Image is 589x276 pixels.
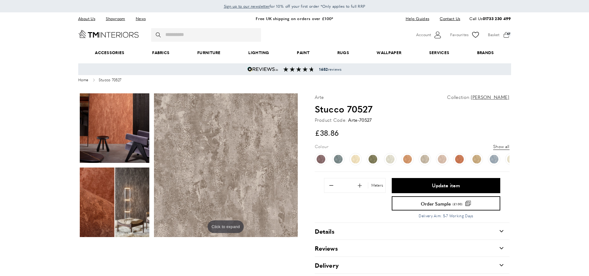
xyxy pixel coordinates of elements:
span: Order Sample [421,201,451,206]
a: Contact Us [435,15,460,23]
a: Stucco 70529 [453,153,466,165]
img: Stucco 70521 [334,155,343,163]
a: About Us [78,15,100,23]
a: Paint [283,43,323,62]
p: Colour [315,143,329,150]
p: Call Us [469,15,511,22]
strong: Product Code [315,116,347,124]
img: Stucco 70520 [317,155,325,163]
a: [PERSON_NAME] [471,93,510,101]
button: Add 1 to quantity [353,179,366,192]
img: Stucco 70529 [455,155,464,163]
a: Stucco 70532 [505,153,518,165]
div: Arte-70527 [348,116,372,124]
span: Favourites [450,32,469,38]
a: Stucco 70523 [367,153,379,165]
a: Stucco 70525 [401,153,414,165]
img: Stucco 70524 [386,155,395,163]
span: reviews [319,67,341,72]
a: Stucco 70524 [384,153,396,165]
strong: 1652 [319,66,328,72]
img: Stucco 70523 [369,155,377,163]
button: Show all [493,143,509,150]
a: Sign up to our newsletter [224,3,270,9]
img: Stucco 70531 [490,155,498,163]
img: Reviews.io 5 stars [247,67,278,72]
a: Go to Home page [78,30,139,38]
a: Free UK shipping on orders over £100* [256,15,333,21]
a: News [131,15,150,23]
a: Fabrics [138,43,183,62]
p: Arte [315,93,324,101]
a: Lighting [235,43,283,62]
a: Stucco 70528 [436,153,448,165]
a: Stucco 70520 [315,153,327,165]
img: product photo [80,93,149,163]
a: product photoClick to expand [154,93,298,237]
img: product photo [154,93,298,237]
a: Services [415,43,463,62]
a: Stucco 70531 [488,153,500,165]
span: Accessories [81,43,138,62]
img: Stucco 70526 [420,155,429,163]
div: Meters [368,182,385,188]
img: product photo [80,168,149,237]
span: Update item [432,183,460,188]
h2: Reviews [315,244,338,253]
button: Remove 1 from quantity [325,179,338,192]
img: Stucco 70525 [403,155,412,163]
span: £38.86 [315,127,339,138]
a: Home [78,78,88,83]
h2: Details [315,227,335,236]
a: Stucco 70530 [471,153,483,165]
a: Stucco 70522 [349,153,362,165]
img: Stucco 70530 [472,155,481,163]
a: Favourites [450,30,480,40]
a: Help Guides [401,15,434,23]
img: Reviews section [283,67,314,72]
span: Stucco 70527 [99,78,122,83]
span: Account [416,32,431,38]
a: Brands [463,43,508,62]
a: Showroom [101,15,130,23]
a: Stucco 70521 [332,153,344,165]
a: Furniture [183,43,234,62]
p: Collection: [447,93,509,101]
img: Stucco 70522 [351,155,360,163]
h2: Delivery [315,261,339,270]
span: for 10% off your first order *Only applies to full RRP [224,3,365,9]
a: Stucco 70526 [419,153,431,165]
h1: Stucco 70527 [315,102,510,115]
p: Delivery Aim: 5-7 Working Days [392,213,500,219]
button: Customer Account [416,30,442,40]
a: Wallpaper [363,43,415,62]
span: (£1.00) [453,202,462,206]
a: Rugs [323,43,363,62]
a: 01733 230 499 [483,15,511,21]
img: Stucco 70532 [507,155,516,163]
img: Stucco 70528 [438,155,446,163]
button: Search [156,28,162,42]
button: Order Sample (£1.00) [392,196,500,210]
button: Update item [392,178,500,193]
